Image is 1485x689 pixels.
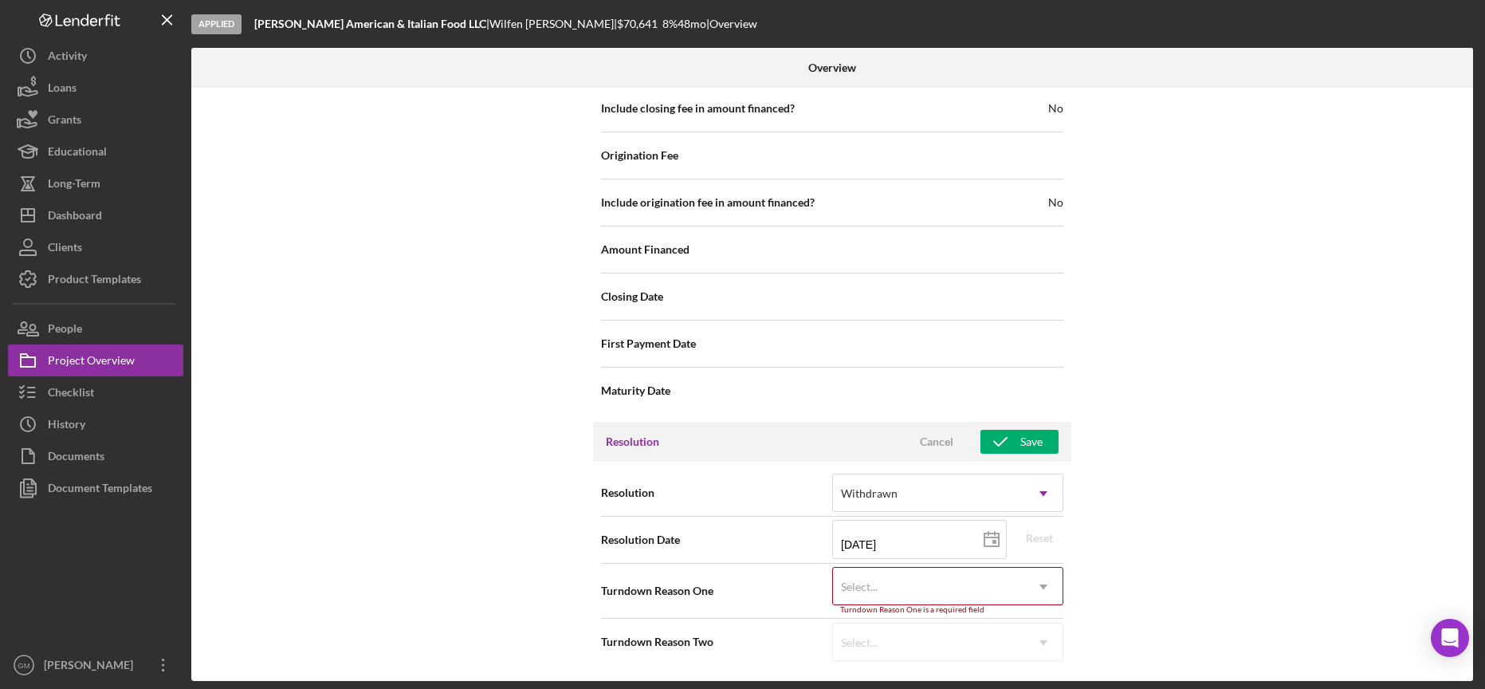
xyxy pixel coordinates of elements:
span: Turndown Reason Two [601,634,832,650]
div: [PERSON_NAME] [40,649,143,685]
button: Cancel [897,430,976,454]
button: Documents [8,440,183,472]
div: Cancel [920,430,953,454]
button: Document Templates [8,472,183,504]
div: Activity [48,40,87,76]
button: GM[PERSON_NAME] [8,649,183,681]
div: People [48,313,82,348]
text: GM [18,661,29,670]
span: Resolution [601,485,832,501]
div: | [254,18,489,30]
div: Applied [191,14,242,34]
div: History [48,408,85,444]
button: People [8,313,183,344]
div: Save [1020,430,1043,454]
button: Grants [8,104,183,136]
span: No [1048,100,1063,116]
button: Project Overview [8,344,183,376]
b: Overview [808,61,856,74]
button: Dashboard [8,199,183,231]
button: History [8,408,183,440]
b: [PERSON_NAME] American & Italian Food LLC [254,17,486,30]
button: Activity [8,40,183,72]
div: 48 mo [678,18,706,30]
button: Checklist [8,376,183,408]
div: Dashboard [48,199,102,235]
div: Withdrawn [841,487,898,500]
button: Product Templates [8,263,183,295]
div: Reset [1026,526,1053,550]
div: Project Overview [48,344,135,380]
span: Maturity Date [601,383,670,399]
span: Amount Financed [601,242,689,258]
button: Reset [1016,526,1063,550]
div: Document Templates [48,472,152,508]
span: No [1048,195,1063,211]
span: Closing Date [601,289,663,305]
div: | Overview [706,18,757,30]
span: First Payment Date [601,336,696,352]
div: Turndown Reason One is a required field [832,605,1063,615]
span: $70,641 [617,17,658,30]
div: Product Templates [48,263,141,299]
button: Educational [8,136,183,167]
button: Long-Term [8,167,183,199]
div: Educational [48,136,107,171]
div: Open Intercom Messenger [1431,619,1469,657]
span: Turndown Reason One [601,583,832,599]
span: Origination Fee [601,148,678,163]
div: Grants [48,104,81,140]
span: Include closing fee in amount financed? [601,100,795,116]
div: Loans [48,72,77,108]
span: Include origination fee in amount financed? [601,195,815,211]
div: Select... [841,581,878,593]
div: Checklist [48,376,94,412]
button: Clients [8,231,183,263]
h3: Resolution [606,434,659,450]
div: Documents [48,440,104,476]
div: Long-Term [48,167,100,203]
div: Clients [48,231,82,267]
div: Wilfen [PERSON_NAME] | [489,18,617,30]
button: Save [980,430,1059,454]
span: Resolution Date [601,532,832,548]
div: 8 % [662,18,678,30]
button: Loans [8,72,183,104]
